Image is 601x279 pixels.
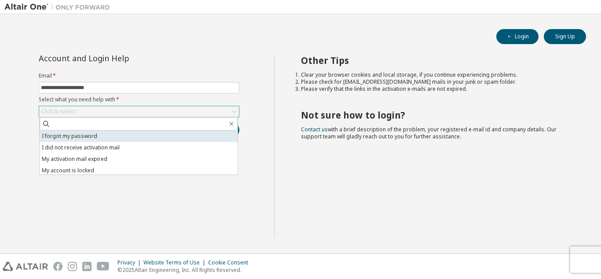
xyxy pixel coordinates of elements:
img: youtube.svg [97,262,110,271]
div: Website Terms of Use [143,259,208,266]
span: with a brief description of the problem, your registered e-mail id and company details. Our suppo... [301,126,557,140]
label: Select what you need help with [39,96,239,103]
label: Email [39,72,239,79]
img: altair_logo.svg [3,262,48,271]
li: Please verify that the links in the activation e-mails are not expired. [301,86,571,93]
button: Login [496,29,539,44]
div: Account and Login Help [39,55,199,62]
li: I forgot my password [40,130,238,142]
img: facebook.svg [53,262,62,271]
img: linkedin.svg [82,262,92,271]
div: Click to select [41,108,75,115]
h2: Not sure how to login? [301,109,571,121]
li: Clear your browser cookies and local storage, if you continue experiencing problems. [301,71,571,78]
h2: Other Tips [301,55,571,66]
img: instagram.svg [68,262,77,271]
img: Altair One [4,3,114,11]
div: Privacy [117,259,143,266]
p: © 2025 Altair Engineering, Inc. All Rights Reserved. [117,266,253,274]
div: Cookie Consent [208,259,253,266]
a: Contact us [301,126,328,133]
div: Click to select [39,106,239,117]
li: Please check for [EMAIL_ADDRESS][DOMAIN_NAME] mails in your junk or spam folder. [301,78,571,86]
button: Sign Up [544,29,586,44]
